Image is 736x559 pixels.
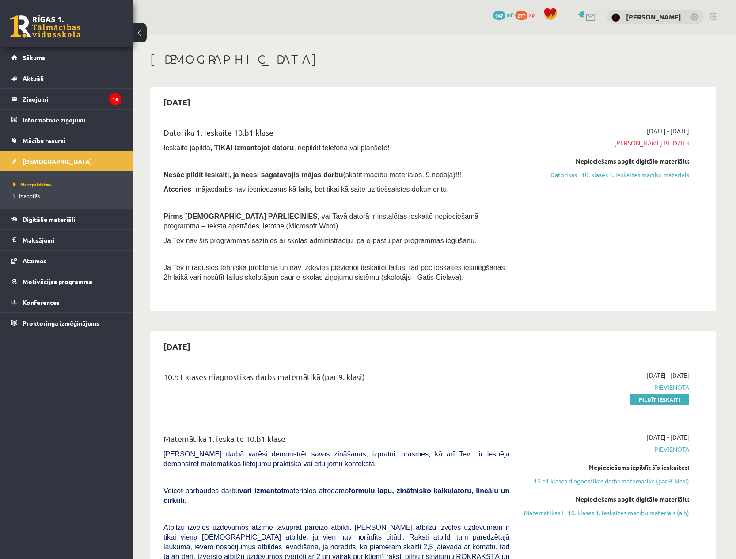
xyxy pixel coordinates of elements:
a: Ziņojumi16 [11,89,121,109]
h2: [DATE] [155,336,199,357]
span: - mājasdarbs nav iesniedzams kā fails, bet tikai kā saite uz tiešsaistes dokumentu. [163,186,449,193]
h2: [DATE] [155,91,199,112]
b: , TIKAI izmantojot datoru [210,144,294,152]
span: Pievienota [523,383,689,392]
a: Rīgas 1. Tālmācības vidusskola [10,15,80,38]
a: 947 mP [493,11,514,18]
a: Mācību resursi [11,130,121,151]
span: Neizpildītās [13,181,52,188]
span: , vai Tavā datorā ir instalētas ieskaitē nepieciešamā programma – teksta apstrādes lietotne (Micr... [163,213,478,230]
div: Matemātika 1. ieskaite 10.b1 klase [163,433,509,449]
span: Digitālie materiāli [23,215,75,223]
a: Pildīt ieskaiti [630,394,689,405]
a: 10.b1 klases diagnostikas darbs matemātikā (par 9. klasi) [523,476,689,486]
span: [DEMOGRAPHIC_DATA] [23,157,92,165]
span: Motivācijas programma [23,278,92,285]
span: Ieskaite jāpilda , nepildīt telefonā vai planšetē! [163,144,389,152]
span: Aktuāli [23,74,44,82]
span: Ja Tev nav šīs programmas sazinies ar skolas administrāciju pa e-pastu par programmas iegūšanu. [163,237,476,244]
a: [PERSON_NAME] [626,12,681,21]
h1: [DEMOGRAPHIC_DATA] [150,52,716,67]
a: Proktoringa izmēģinājums [11,313,121,333]
a: Matemātikas I - 10. klases 1. ieskaites mācību materiāls (a,b) [523,508,689,517]
div: Nepieciešams izpildīt šīs ieskaites: [523,463,689,472]
a: [DEMOGRAPHIC_DATA] [11,151,121,171]
span: [DATE] - [DATE] [647,126,689,136]
i: 16 [109,93,121,105]
span: Atzīmes [23,257,46,265]
legend: Ziņojumi [23,89,121,109]
span: [DATE] - [DATE] [647,371,689,380]
span: [PERSON_NAME] beidzies [523,138,689,148]
span: mP [507,11,514,18]
a: 277 xp [515,11,539,18]
b: Atceries [163,186,191,193]
div: Nepieciešams apgūt digitālo materiālu: [523,494,689,504]
span: Izlabotās [13,192,40,199]
a: Neizpildītās [13,180,124,188]
a: Maksājumi [11,230,121,250]
span: Ja Tev ir radusies tehniska problēma un nav izdevies pievienot ieskaitei failus, tad pēc ieskaite... [163,264,505,281]
b: formulu lapu, zinātnisko kalkulatoru, lineālu un cirkuli. [163,487,509,504]
span: Pievienota [523,445,689,454]
a: Datorikas - 10. klases 1. ieskaites mācību materiāls [523,170,689,179]
a: Konferences [11,292,121,312]
span: Pirms [DEMOGRAPHIC_DATA] PĀRLIECINIES [163,213,318,220]
a: Digitālie materiāli [11,209,121,229]
legend: Informatīvie ziņojumi [23,110,121,130]
span: Proktoringa izmēģinājums [23,319,99,327]
div: Nepieciešams apgūt digitālo materiālu: [523,156,689,166]
span: 947 [493,11,505,20]
div: 10.b1 klases diagnostikas darbs matemātikā (par 9. klasi) [163,371,509,387]
span: (skatīt mācību materiālos, 9.nodaļa)!!! [343,171,461,179]
a: Sākums [11,47,121,68]
span: [DATE] - [DATE] [647,433,689,442]
a: Informatīvie ziņojumi [11,110,121,130]
img: Daniels Ģiedris [611,13,620,22]
b: vari izmantot [239,487,284,494]
span: Sākums [23,53,45,61]
a: Motivācijas programma [11,271,121,292]
span: [PERSON_NAME] darbā varēsi demonstrēt savas zināšanas, izpratni, prasmes, kā arī Tev ir iespēja d... [163,450,509,468]
span: 277 [515,11,527,20]
span: Veicot pārbaudes darbu materiālos atrodamo [163,487,509,504]
a: Aktuāli [11,68,121,88]
span: xp [529,11,535,18]
span: Mācību resursi [23,137,65,145]
a: Atzīmes [11,251,121,271]
span: Konferences [23,298,60,306]
span: Nesāc pildīt ieskaiti, ja neesi sagatavojis mājas darbu [163,171,343,179]
div: Datorika 1. ieskaite 10.b1 klase [163,126,509,143]
legend: Maksājumi [23,230,121,250]
a: Izlabotās [13,192,124,200]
